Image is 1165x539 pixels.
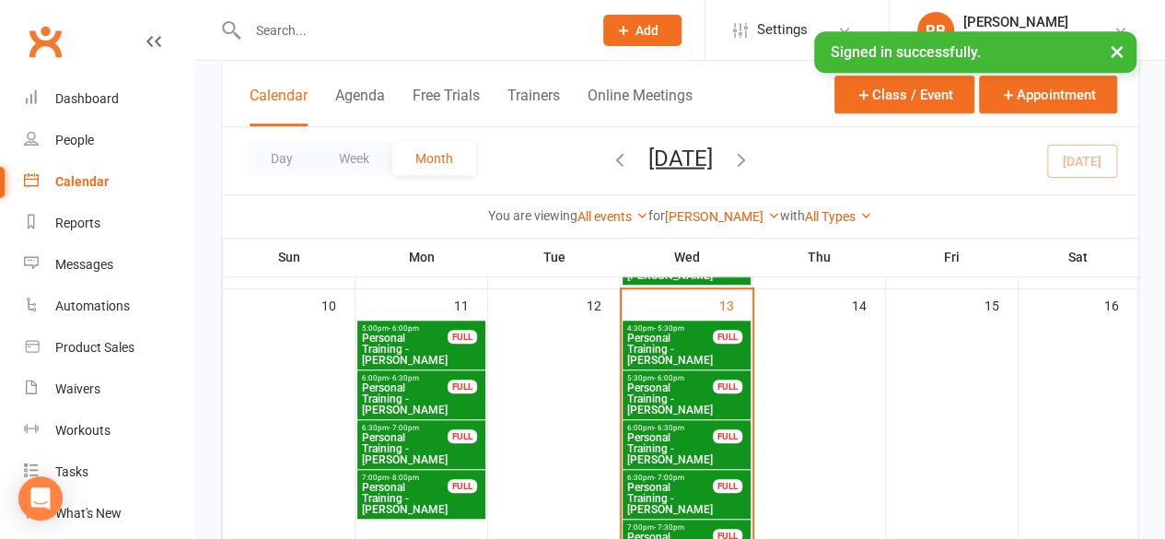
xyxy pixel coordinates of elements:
span: - 7:30pm [654,523,684,532]
th: Fri [886,238,1019,276]
span: 6:30pm [361,424,449,432]
div: Tasks [55,464,88,479]
span: - 6:00pm [654,374,684,382]
div: Calendar [55,174,109,189]
a: Clubworx [22,18,68,64]
span: - 5:30pm [654,324,684,333]
a: [PERSON_NAME] [665,209,780,224]
div: 16 [1104,289,1137,320]
a: Calendar [24,161,194,203]
th: Thu [753,238,886,276]
span: - 8:00pm [389,474,419,482]
div: Messages [55,257,113,272]
div: 14 [852,289,885,320]
span: 6:00pm [626,424,714,432]
a: What's New [24,493,194,534]
div: 13 [719,289,752,320]
span: 5:00pm [361,324,449,333]
span: 6:30pm [626,474,714,482]
span: Personal Training - [PERSON_NAME] [361,333,449,366]
div: Waivers [55,381,100,396]
a: Tasks [24,451,194,493]
span: - 6:00pm [389,324,419,333]
span: 7:00pm [626,523,714,532]
button: Month [392,142,476,175]
button: × [1101,31,1134,71]
a: Reports [24,203,194,244]
div: Dashboard [55,91,119,106]
th: Sun [223,238,355,276]
span: Add [635,23,658,38]
span: Settings [757,9,808,51]
span: Personal Training - [PERSON_NAME] [361,382,449,416]
div: Reports [55,216,100,230]
button: Free Trials [413,87,480,126]
div: 12 [587,289,620,320]
button: Class / Event [834,76,974,113]
span: Personal Training - [PERSON_NAME] [626,333,714,366]
span: 7:00pm [361,474,449,482]
span: - 7:00pm [654,474,684,482]
div: FULL [448,330,477,344]
button: Agenda [335,87,385,126]
th: Wed [621,238,753,276]
button: Add [603,15,682,46]
a: Messages [24,244,194,286]
span: Signed in successfully. [831,43,981,61]
span: Personal Training - [PERSON_NAME] [626,248,714,281]
a: Waivers [24,369,194,410]
div: RB [917,12,954,49]
button: Online Meetings [588,87,693,126]
div: FULL [713,330,742,344]
button: Week [316,142,392,175]
div: Workouts [55,423,111,438]
span: - 6:30pm [654,424,684,432]
div: FULL [448,429,477,443]
input: Search... [242,18,580,43]
span: 6:00pm [361,374,449,382]
div: People [55,133,94,147]
a: Automations [24,286,194,327]
a: All events [577,209,648,224]
div: FULL [448,479,477,493]
strong: for [648,208,665,223]
span: 5:30pm [626,374,714,382]
button: Day [248,142,316,175]
div: Open Intercom Messenger [18,476,63,521]
a: All Types [805,209,872,224]
span: Personal Training - [PERSON_NAME] [626,432,714,465]
div: FULL [713,429,742,443]
div: Automations [55,299,130,313]
div: 10 [321,289,355,320]
div: Bodyline Fitness [963,30,1068,47]
th: Sat [1019,238,1138,276]
button: Appointment [979,76,1117,113]
span: Personal Training - [PERSON_NAME] [361,432,449,465]
span: Personal Training - [PERSON_NAME] [626,482,714,515]
div: FULL [448,380,477,393]
span: Personal Training - [PERSON_NAME] [361,482,449,515]
strong: You are viewing [488,208,577,223]
span: - 7:00pm [389,424,419,432]
div: 11 [454,289,487,320]
th: Tue [488,238,621,276]
th: Mon [355,238,488,276]
div: 15 [984,289,1018,320]
a: Workouts [24,410,194,451]
div: FULL [713,380,742,393]
div: What's New [55,506,122,521]
button: Calendar [250,87,308,126]
span: - 6:30pm [389,374,419,382]
button: [DATE] [648,145,713,170]
a: Product Sales [24,327,194,369]
button: Trainers [507,87,560,126]
a: Dashboard [24,78,194,120]
div: [PERSON_NAME] [963,14,1068,30]
a: People [24,120,194,161]
div: FULL [713,479,742,493]
strong: with [780,208,805,223]
span: 4:30pm [626,324,714,333]
div: Product Sales [55,340,134,355]
span: Personal Training - [PERSON_NAME] [626,382,714,416]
